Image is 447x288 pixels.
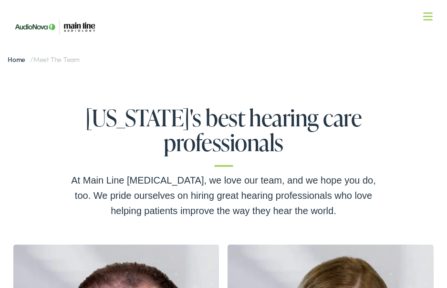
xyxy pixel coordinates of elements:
h1: [US_STATE]'s best hearing care professionals [71,105,376,167]
a: What We Offer [16,38,438,68]
a: Home [8,54,30,64]
div: At Main Line [MEDICAL_DATA], we love our team, and we hope you do, too. We pride ourselves on hir... [71,173,376,218]
span: / [8,54,80,64]
span: Meet the Team [33,54,80,64]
